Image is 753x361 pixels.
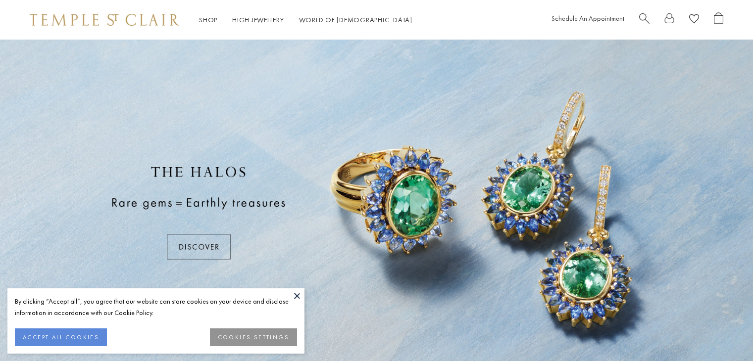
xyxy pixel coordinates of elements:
[199,14,412,26] nav: Main navigation
[703,315,743,351] iframe: Gorgias live chat messenger
[552,14,624,23] a: Schedule An Appointment
[639,12,650,28] a: Search
[30,14,179,26] img: Temple St. Clair
[232,15,284,24] a: High JewelleryHigh Jewellery
[210,328,297,346] button: COOKIES SETTINGS
[299,15,412,24] a: World of [DEMOGRAPHIC_DATA]World of [DEMOGRAPHIC_DATA]
[689,12,699,28] a: View Wishlist
[15,296,297,318] div: By clicking “Accept all”, you agree that our website can store cookies on your device and disclos...
[199,15,217,24] a: ShopShop
[714,12,723,28] a: Open Shopping Bag
[15,328,107,346] button: ACCEPT ALL COOKIES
